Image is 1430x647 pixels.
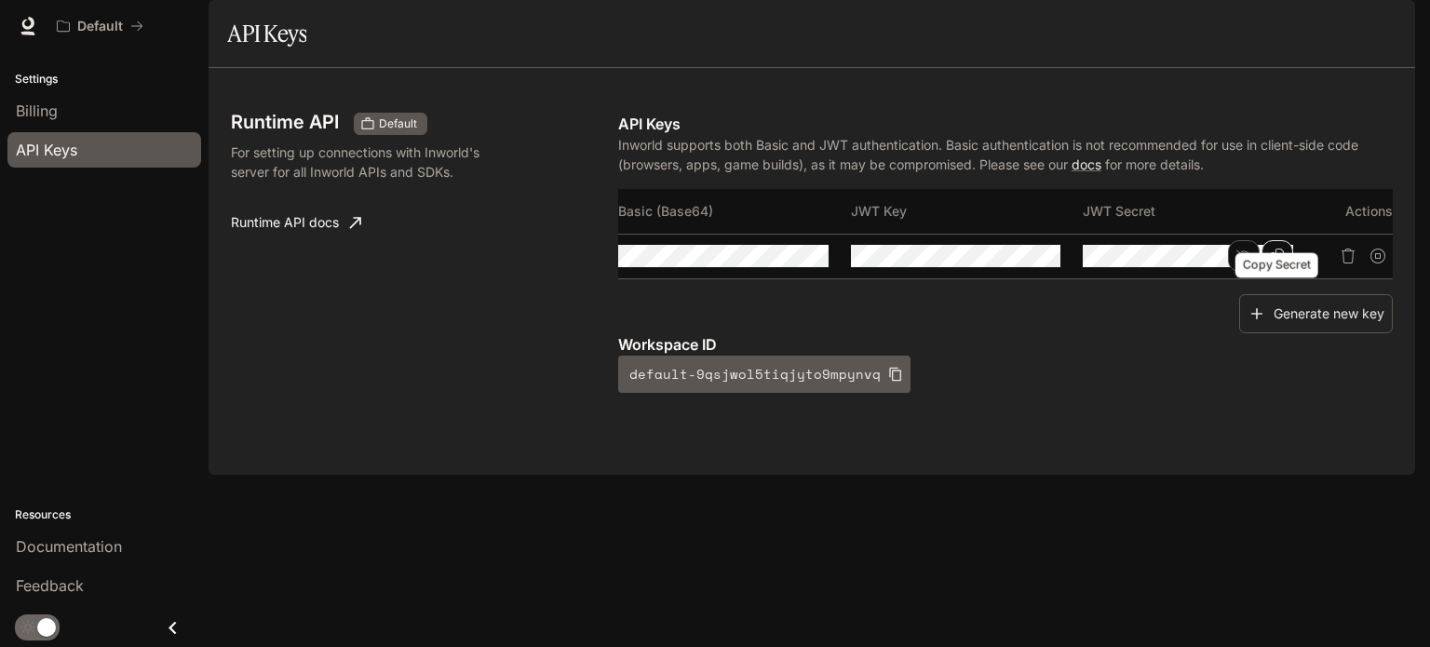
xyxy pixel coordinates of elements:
[618,113,1393,135] p: API Keys
[618,333,1393,356] p: Workspace ID
[48,7,152,45] button: All workspaces
[371,115,425,132] span: Default
[227,15,306,52] h1: API Keys
[223,204,369,241] a: Runtime API docs
[1363,241,1393,271] button: Suspend API key
[1239,294,1393,334] button: Generate new key
[1315,189,1393,234] th: Actions
[1083,189,1315,234] th: JWT Secret
[1072,156,1101,172] a: docs
[77,19,123,34] p: Default
[851,189,1084,234] th: JWT Key
[1261,240,1293,272] button: Copy Secret
[618,356,911,393] button: default-9qsjwol5tiqjyto9mpynvq
[231,113,339,131] h3: Runtime API
[354,113,427,135] div: These keys will apply to your current workspace only
[1235,253,1318,278] div: Copy Secret
[618,135,1393,174] p: Inworld supports both Basic and JWT authentication. Basic authentication is not recommended for u...
[618,189,851,234] th: Basic (Base64)
[231,142,510,182] p: For setting up connections with Inworld's server for all Inworld APIs and SDKs.
[1333,241,1363,271] button: Delete API key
